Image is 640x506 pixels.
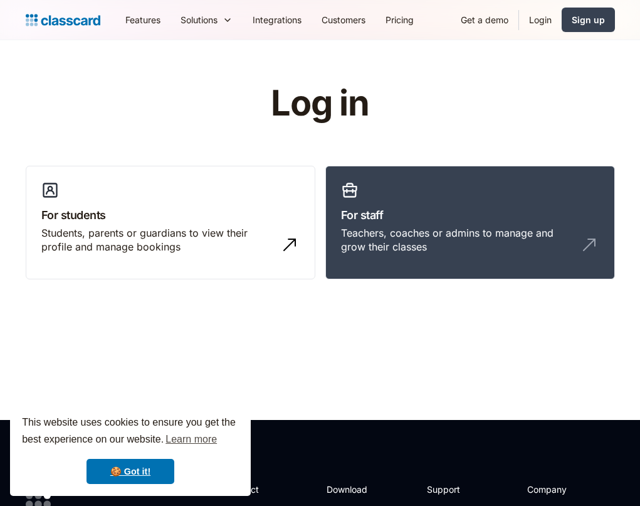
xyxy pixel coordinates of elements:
[427,483,478,496] h2: Support
[115,6,170,34] a: Features
[41,226,275,254] div: Students, parents or guardians to view their profile and manage bookings
[87,459,174,484] a: dismiss cookie message
[325,166,615,280] a: For staffTeachers, coaches or admins to manage and grow their classes
[121,84,519,123] h1: Log in
[164,430,219,449] a: learn more about cookies
[181,13,218,26] div: Solutions
[22,415,239,449] span: This website uses cookies to ensure you get the best experience on our website.
[312,6,375,34] a: Customers
[572,13,605,26] div: Sign up
[226,483,293,496] h2: Product
[26,11,100,29] a: Logo
[170,6,243,34] div: Solutions
[527,483,611,496] h2: Company
[341,207,599,223] h3: For staff
[519,6,562,34] a: Login
[562,8,615,32] a: Sign up
[327,483,378,496] h2: Download
[10,403,251,496] div: cookieconsent
[26,166,315,280] a: For studentsStudents, parents or guardians to view their profile and manage bookings
[41,207,300,223] h3: For students
[451,6,518,34] a: Get a demo
[341,226,574,254] div: Teachers, coaches or admins to manage and grow their classes
[375,6,424,34] a: Pricing
[243,6,312,34] a: Integrations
